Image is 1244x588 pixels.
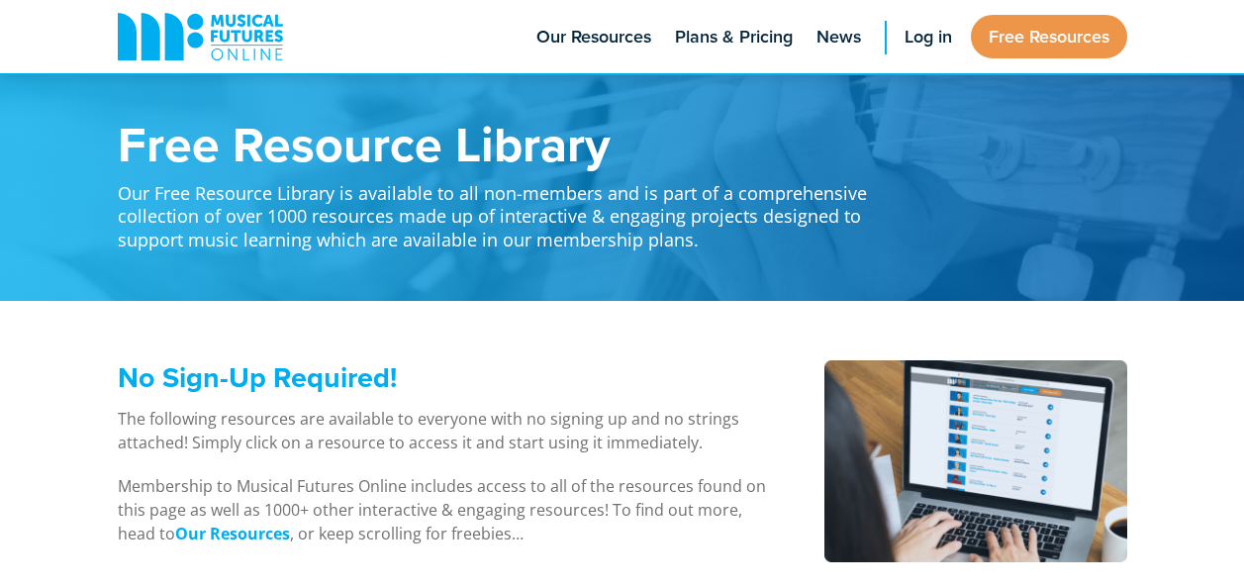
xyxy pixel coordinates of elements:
[118,407,774,454] p: The following resources are available to everyone with no signing up and no strings attached! Sim...
[118,474,774,545] p: Membership to Musical Futures Online includes access to all of the resources found on this page a...
[175,523,290,545] a: Our Resources
[675,24,793,50] span: Plans & Pricing
[971,15,1127,58] a: Free Resources
[536,24,651,50] span: Our Resources
[118,119,890,168] h1: Free Resource Library
[905,24,952,50] span: Log in
[118,356,397,398] span: No Sign-Up Required!
[816,24,861,50] span: News
[118,168,890,251] p: Our Free Resource Library is available to all non-members and is part of a comprehensive collecti...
